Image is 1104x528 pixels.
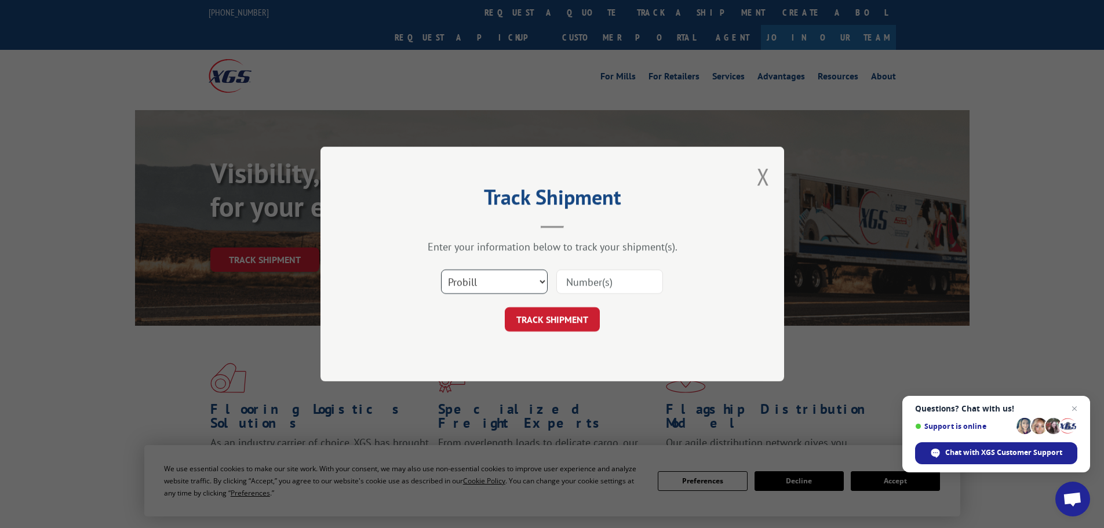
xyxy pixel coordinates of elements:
[556,270,663,294] input: Number(s)
[378,189,726,211] h2: Track Shipment
[505,307,600,332] button: TRACK SHIPMENT
[915,442,1077,464] div: Chat with XGS Customer Support
[915,404,1077,413] span: Questions? Chat with us!
[757,161,770,192] button: Close modal
[945,447,1062,458] span: Chat with XGS Customer Support
[1067,402,1081,416] span: Close chat
[378,240,726,253] div: Enter your information below to track your shipment(s).
[915,422,1012,431] span: Support is online
[1055,482,1090,516] div: Open chat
